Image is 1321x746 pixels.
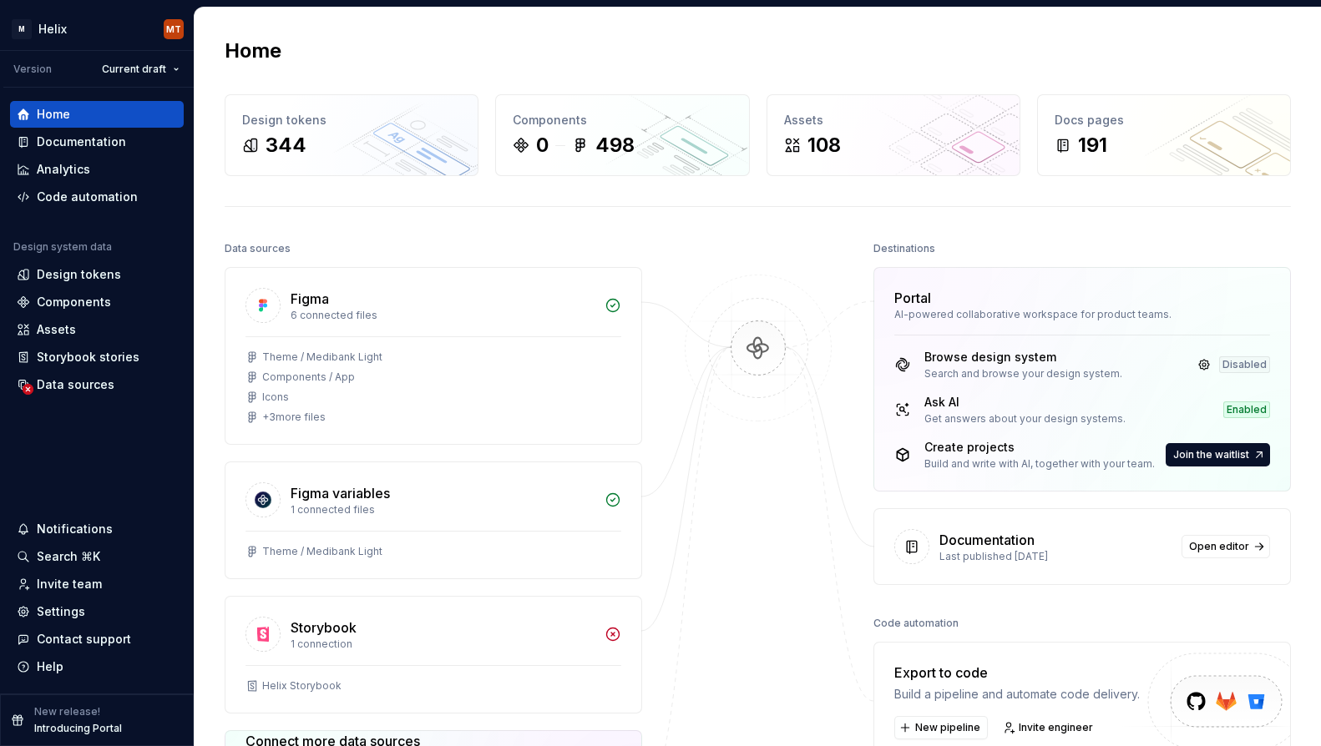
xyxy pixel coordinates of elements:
div: Assets [784,112,1003,129]
div: Analytics [37,161,90,178]
div: Data sources [37,376,114,393]
a: Figma variables1 connected filesTheme / Medibank Light [225,461,642,579]
div: Build a pipeline and automate code delivery. [894,686,1140,703]
a: Documentation [10,129,184,155]
div: Ask AI [924,394,1126,411]
div: Design tokens [242,112,461,129]
div: Destinations [873,237,935,260]
a: Settings [10,598,184,625]
div: Search ⌘K [37,548,100,565]
a: Storybook1 connectionHelix Storybook [225,596,642,713]
div: Notifications [37,521,113,537]
div: 6 connected files [291,309,595,322]
button: New pipeline [894,716,988,739]
div: Docs pages [1055,112,1273,129]
div: Figma variables [291,483,390,503]
div: Contact support [37,631,131,648]
div: Figma [291,289,329,309]
div: Assets [37,321,76,338]
a: Invite team [10,571,184,597]
div: Design tokens [37,266,121,283]
div: 344 [266,132,306,159]
div: Components [37,294,111,310]
div: 108 [807,132,841,159]
div: MT [166,23,181,36]
span: Open editor [1189,540,1249,553]
div: 498 [595,132,635,159]
div: Documentation [37,134,126,150]
span: Invite engineer [1019,721,1093,734]
div: Home [37,106,70,123]
div: Code automation [37,189,138,205]
div: Last published [DATE] [939,550,1172,563]
a: Join the waitlist [1166,443,1270,466]
div: Components / App [262,370,355,384]
a: Assets108 [767,94,1020,176]
div: Code automation [873,612,959,635]
p: Introducing Portal [34,722,122,735]
h2: Home [225,38,281,64]
a: Invite engineer [998,716,1101,739]
a: Design tokens [10,261,184,288]
div: 0 [536,132,549,159]
p: New release! [34,705,100,718]
div: Version [13,63,52,76]
a: Storybook stories [10,344,184,370]
button: Help [10,653,184,680]
div: Settings [37,603,85,620]
div: Invite team [37,576,102,592]
div: 191 [1078,132,1107,159]
div: Data sources [225,237,291,260]
div: Portal [894,288,931,308]
div: Theme / Medibank Light [262,545,382,558]
div: Helix Storybook [262,679,342,693]
a: Components0498 [495,94,749,176]
div: M [12,19,32,39]
a: Code automation [10,184,184,210]
div: 1 connected files [291,503,595,517]
span: Current draft [102,63,166,76]
div: Components [513,112,731,129]
button: Notifications [10,516,184,542]
button: MHelixMT [3,11,190,47]
a: Analytics [10,156,184,183]
div: Storybook stories [37,349,139,365]
a: Assets [10,316,184,343]
a: Design tokens344 [225,94,478,176]
div: Icons [262,391,289,404]
div: Storybook [291,617,357,638]
div: Build and write with AI, together with your team. [924,457,1155,471]
div: AI-powered collaborative workspace for product teams. [894,308,1270,321]
a: Data sources [10,371,184,398]
div: Helix [38,21,67,38]
div: + 3 more files [262,411,326,424]
button: Search ⌘K [10,543,184,570]
div: Browse design system [924,349,1122,365]
div: Theme / Medibank Light [262,350,382,364]
div: Export to code [894,663,1140,683]
div: Design system data [13,240,112,254]
div: 1 connection [291,638,595,651]
a: Home [10,101,184,128]
a: Figma6 connected filesTheme / Medibank LightComponents / AppIcons+3more files [225,267,642,445]
a: Open editor [1182,535,1270,558]
span: New pipeline [915,721,980,734]
div: Enabled [1223,401,1270,418]
div: Create projects [924,439,1155,456]
button: Current draft [94,58,187,81]
span: Join the waitlist [1173,448,1249,461]
a: Docs pages191 [1037,94,1291,176]
div: Documentation [939,530,1035,550]
button: Contact support [10,626,184,653]
div: Help [37,658,63,675]
div: Get answers about your design systems. [924,412,1126,426]
div: Search and browse your design system. [924,367,1122,381]
a: Components [10,289,184,315]
div: Disabled [1219,356,1270,373]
